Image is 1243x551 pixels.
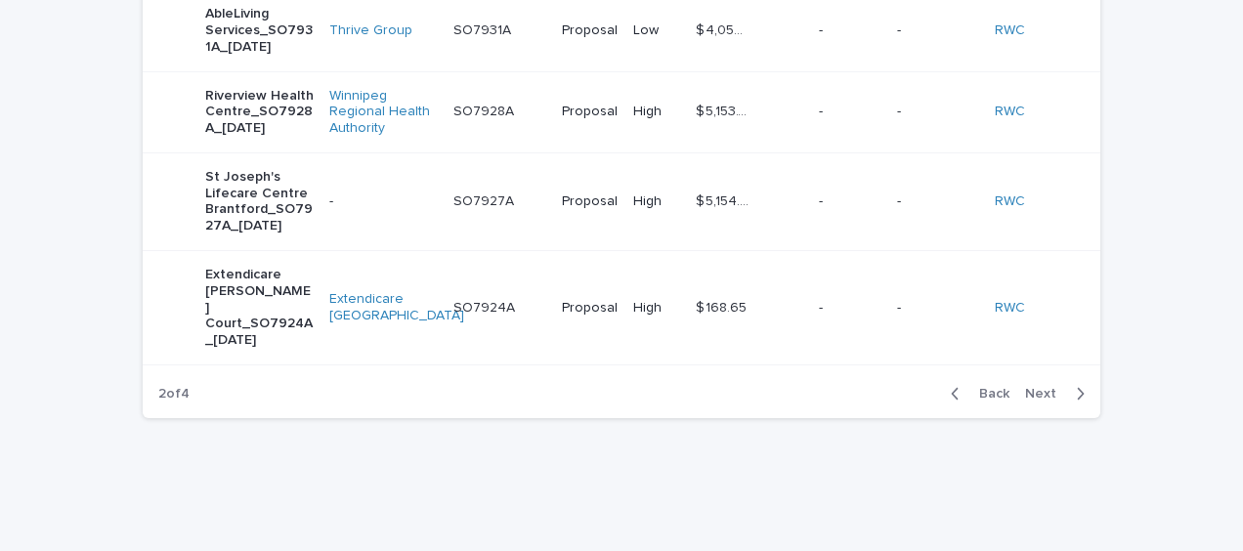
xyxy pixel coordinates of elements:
tr: Extendicare [PERSON_NAME] Court_SO7924A_[DATE]Extendicare [GEOGRAPHIC_DATA] SO7924ASO7924A Propos... [143,251,1100,365]
p: SO7924A [453,296,519,317]
p: $ 168.65 [696,296,750,317]
p: Proposal [562,104,618,120]
a: Extendicare [GEOGRAPHIC_DATA] [329,291,464,324]
p: High [633,300,680,317]
p: AbleLiving Services_SO7931A_[DATE] [205,6,314,55]
p: High [633,193,680,210]
p: - [819,22,881,39]
p: Extendicare [PERSON_NAME] Court_SO7924A_[DATE] [205,267,314,349]
p: - [897,22,980,39]
p: Riverview Health Centre_SO7928A_[DATE] [205,88,314,137]
p: 2 of 4 [143,370,205,418]
button: Next [1017,385,1100,403]
p: Proposal [562,193,618,210]
p: Proposal [562,22,618,39]
a: Thrive Group [329,22,412,39]
p: - [897,300,980,317]
p: - [819,104,881,120]
tr: Riverview Health Centre_SO7928A_[DATE]Winnipeg Regional Health Authority SO7928ASO7928A ProposalH... [143,71,1100,152]
a: RWC [995,22,1025,39]
p: - [819,193,881,210]
p: SO7931A [453,19,515,39]
p: - [329,193,438,210]
span: Back [967,387,1009,401]
p: SO7928A [453,100,518,120]
p: $ 5,154.84 [696,190,754,210]
p: $ 5,153.16 [696,100,754,120]
a: RWC [995,104,1025,120]
p: - [897,104,980,120]
p: - [897,193,980,210]
p: Proposal [562,300,618,317]
tr: St Joseph's Lifecare Centre Brantford_SO7927A_[DATE]-SO7927ASO7927A ProposalHigh$ 5,154.84$ 5,154... [143,152,1100,250]
a: RWC [995,193,1025,210]
p: Low [633,22,680,39]
a: Winnipeg Regional Health Authority [329,88,438,137]
a: RWC [995,300,1025,317]
button: Back [935,385,1017,403]
p: St Joseph's Lifecare Centre Brantford_SO7927A_[DATE] [205,169,314,234]
p: $ 4,054.84 [696,19,754,39]
span: Next [1025,387,1068,401]
p: SO7927A [453,190,518,210]
p: High [633,104,680,120]
p: - [819,300,881,317]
